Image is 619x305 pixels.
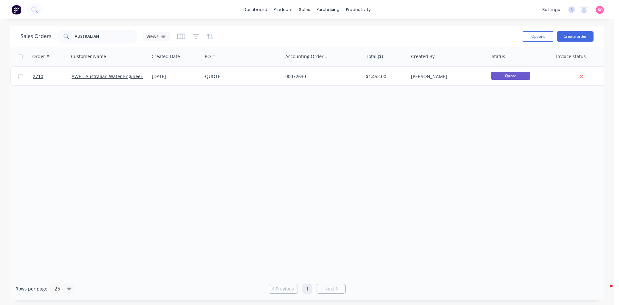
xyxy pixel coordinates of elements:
[597,283,613,299] iframe: Intercom live chat
[539,5,563,15] div: settings
[72,73,145,79] a: AWE - Australian Water Engineers
[71,53,106,60] div: Customer Name
[522,31,554,42] button: Options
[276,286,294,292] span: Previous
[285,53,328,60] div: Accounting Order #
[343,5,374,15] div: productivity
[32,53,49,60] div: Order #
[33,67,72,86] a: 2710
[269,286,298,292] a: Previous page
[285,73,357,80] div: 00072630
[266,284,348,294] ul: Pagination
[146,33,159,40] span: Views
[324,286,334,292] span: Next
[21,33,52,39] h1: Sales Orders
[205,53,215,60] div: PO #
[366,73,404,80] div: $1,452.00
[270,5,296,15] div: products
[597,7,603,13] span: BA
[152,53,180,60] div: Created Date
[411,53,435,60] div: Created By
[15,286,47,292] span: Rows per page
[33,73,43,80] span: 2710
[492,53,505,60] div: Status
[491,72,530,80] span: Quote
[556,53,586,60] div: Invoice status
[317,286,345,292] a: Next page
[302,284,312,294] a: Page 1 is your current page
[411,73,483,80] div: [PERSON_NAME]
[296,5,313,15] div: sales
[366,53,383,60] div: Total ($)
[205,73,277,80] div: QUOTE
[313,5,343,15] div: purchasing
[152,73,200,80] div: [DATE]
[557,31,594,42] button: Create order
[75,30,138,43] input: Search...
[12,5,21,15] img: Factory
[240,5,270,15] a: dashboard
